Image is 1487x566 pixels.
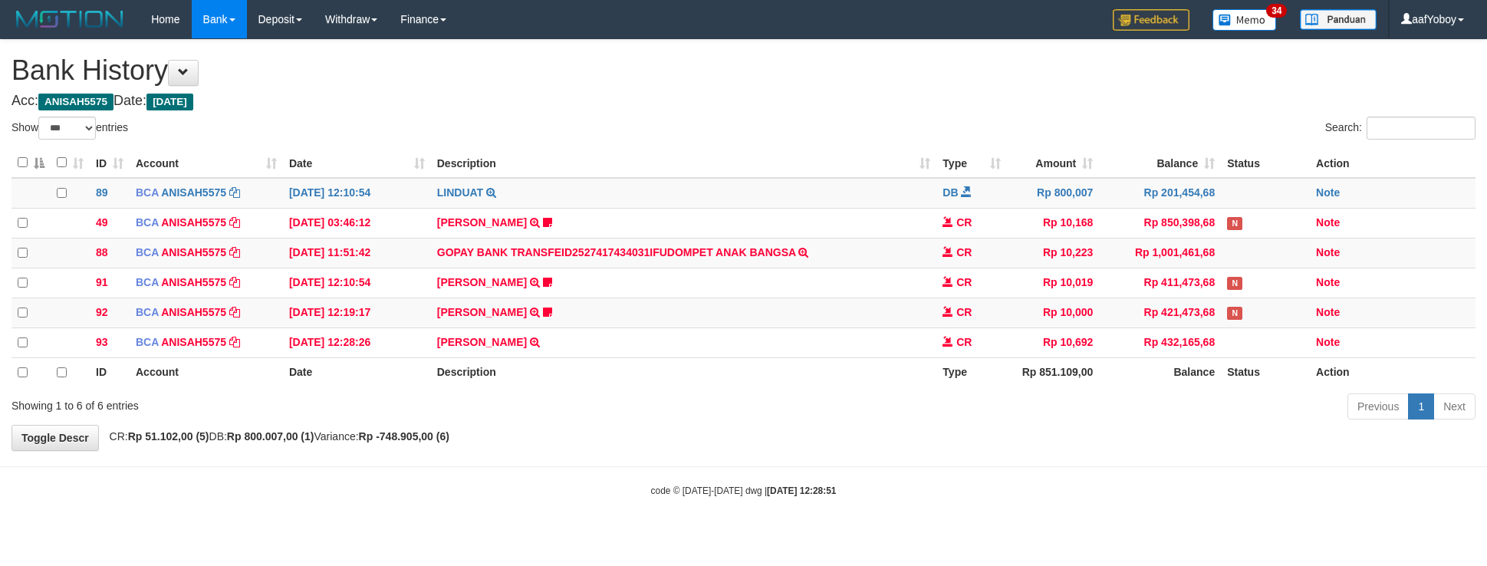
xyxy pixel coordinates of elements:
[283,298,431,327] td: [DATE] 12:19:17
[1221,148,1310,178] th: Status
[1408,393,1434,420] a: 1
[1113,9,1189,31] img: Feedback.jpg
[1266,4,1287,18] span: 34
[1007,208,1099,238] td: Rp 10,168
[229,246,240,258] a: Copy ANISAH5575 to clipboard
[130,357,283,387] th: Account
[283,327,431,357] td: [DATE] 12:28:26
[136,186,159,199] span: BCA
[1007,298,1099,327] td: Rp 10,000
[283,148,431,178] th: Date: activate to sort column ascending
[437,246,796,258] a: GOPAY BANK TRANSFEID2527417434031IFUDOMPET ANAK BANGSA
[936,148,1007,178] th: Type: activate to sort column ascending
[1099,298,1221,327] td: Rp 421,473,68
[431,357,937,387] th: Description
[1310,357,1475,387] th: Action
[12,94,1475,109] h4: Acc: Date:
[1300,9,1377,30] img: panduan.png
[90,357,130,387] th: ID
[437,186,483,199] a: LINDUAT
[227,430,314,443] strong: Rp 800.007,00 (1)
[38,117,96,140] select: Showentries
[136,246,159,258] span: BCA
[136,306,159,318] span: BCA
[136,216,159,229] span: BCA
[1007,357,1099,387] th: Rp 851.109,00
[136,276,159,288] span: BCA
[1316,246,1340,258] a: Note
[96,276,108,288] span: 91
[437,336,527,348] a: [PERSON_NAME]
[1367,117,1475,140] input: Search:
[96,306,108,318] span: 92
[12,392,608,413] div: Showing 1 to 6 of 6 entries
[161,216,226,229] a: ANISAH5575
[146,94,193,110] span: [DATE]
[1099,357,1221,387] th: Balance
[956,306,972,318] span: CR
[651,485,837,496] small: code © [DATE]-[DATE] dwg |
[936,357,1007,387] th: Type
[283,238,431,268] td: [DATE] 11:51:42
[161,336,226,348] a: ANISAH5575
[283,357,431,387] th: Date
[161,186,226,199] a: ANISAH5575
[130,148,283,178] th: Account: activate to sort column ascending
[1316,336,1340,348] a: Note
[229,186,240,199] a: Copy ANISAH5575 to clipboard
[12,148,51,178] th: : activate to sort column descending
[1221,357,1310,387] th: Status
[956,336,972,348] span: CR
[1099,148,1221,178] th: Balance: activate to sort column ascending
[437,276,527,288] a: [PERSON_NAME]
[1227,217,1242,230] span: Has Note
[1316,306,1340,318] a: Note
[1347,393,1409,420] a: Previous
[1007,268,1099,298] td: Rp 10,019
[1007,148,1099,178] th: Amount: activate to sort column ascending
[229,336,240,348] a: Copy ANISAH5575 to clipboard
[229,216,240,229] a: Copy ANISAH5575 to clipboard
[96,336,108,348] span: 93
[1433,393,1475,420] a: Next
[161,306,226,318] a: ANISAH5575
[1099,178,1221,209] td: Rp 201,454,68
[128,430,209,443] strong: Rp 51.102,00 (5)
[51,148,90,178] th: : activate to sort column ascending
[1316,276,1340,288] a: Note
[283,178,431,209] td: [DATE] 12:10:54
[1227,277,1242,290] span: Has Note
[229,306,240,318] a: Copy ANISAH5575 to clipboard
[1316,216,1340,229] a: Note
[12,55,1475,86] h1: Bank History
[767,485,836,496] strong: [DATE] 12:28:51
[1099,268,1221,298] td: Rp 411,473,68
[90,148,130,178] th: ID: activate to sort column ascending
[1310,148,1475,178] th: Action
[161,246,226,258] a: ANISAH5575
[102,430,449,443] span: CR: DB: Variance:
[431,148,937,178] th: Description: activate to sort column ascending
[96,186,108,199] span: 89
[12,425,99,451] a: Toggle Descr
[1212,9,1277,31] img: Button%20Memo.svg
[1227,307,1242,320] span: Has Note
[161,276,226,288] a: ANISAH5575
[1099,327,1221,357] td: Rp 432,165,68
[96,216,108,229] span: 49
[96,246,108,258] span: 88
[1316,186,1340,199] a: Note
[136,336,159,348] span: BCA
[12,8,128,31] img: MOTION_logo.png
[437,306,527,318] a: [PERSON_NAME]
[283,208,431,238] td: [DATE] 03:46:12
[437,216,527,229] a: [PERSON_NAME]
[1099,238,1221,268] td: Rp 1,001,461,68
[229,276,240,288] a: Copy ANISAH5575 to clipboard
[283,268,431,298] td: [DATE] 12:10:54
[1007,238,1099,268] td: Rp 10,223
[359,430,449,443] strong: Rp -748.905,00 (6)
[956,246,972,258] span: CR
[38,94,113,110] span: ANISAH5575
[1325,117,1475,140] label: Search:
